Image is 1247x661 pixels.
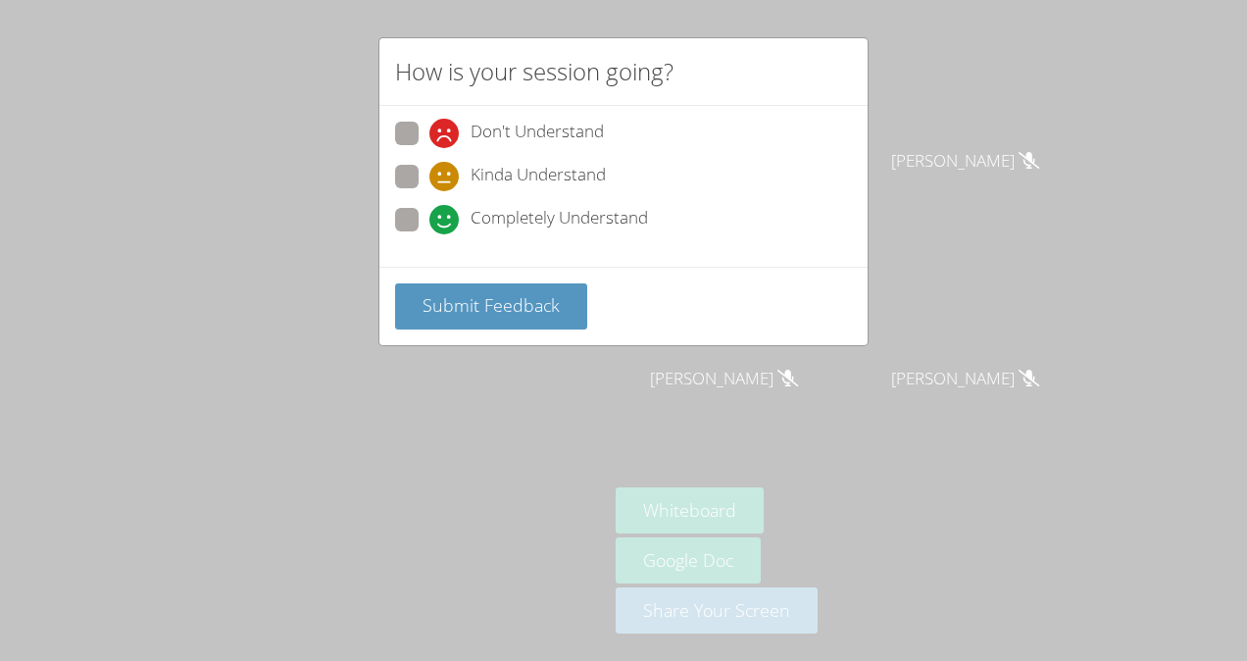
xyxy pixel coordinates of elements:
[395,283,587,330] button: Submit Feedback
[471,205,648,234] span: Completely Understand
[471,119,604,148] span: Don't Understand
[395,54,673,89] h2: How is your session going?
[471,162,606,191] span: Kinda Understand
[423,293,560,317] span: Submit Feedback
